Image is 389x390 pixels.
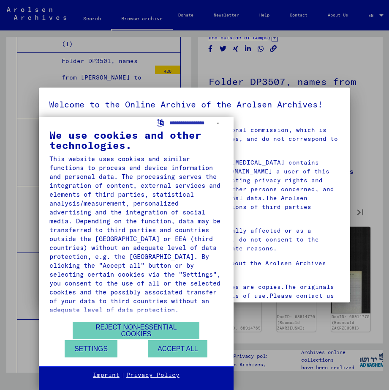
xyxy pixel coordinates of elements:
[49,130,223,150] div: We use cookies and other technologies.
[93,371,120,379] a: Imprint
[148,340,207,357] button: Accept all
[126,371,180,379] a: Privacy Policy
[49,154,223,314] div: This website uses cookies and similar functions to process end device information and personal da...
[65,340,117,357] button: Settings
[73,322,199,339] button: Reject non-essential cookies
